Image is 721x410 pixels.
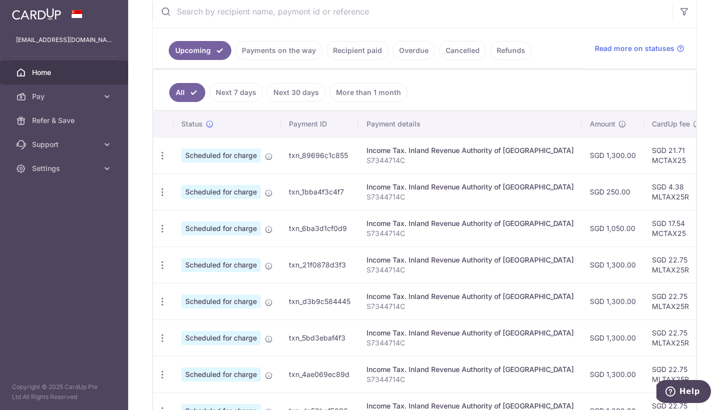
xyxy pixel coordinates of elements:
img: CardUp [12,8,61,20]
p: S7344714C [367,374,574,384]
p: S7344714C [367,338,574,348]
div: Income Tax. Inland Revenue Authority of [GEOGRAPHIC_DATA] [367,328,574,338]
span: Settings [32,163,98,173]
span: Scheduled for charge [181,294,261,308]
a: Upcoming [169,41,231,60]
a: Cancelled [439,41,486,60]
a: Refunds [490,41,532,60]
a: Overdue [393,41,435,60]
div: Income Tax. Inland Revenue Authority of [GEOGRAPHIC_DATA] [367,145,574,155]
span: Scheduled for charge [181,258,261,272]
span: Scheduled for charge [181,148,261,162]
a: All [169,83,205,102]
th: Payment ID [281,111,358,137]
span: Home [32,67,98,77]
div: Income Tax. Inland Revenue Authority of [GEOGRAPHIC_DATA] [367,182,574,192]
td: txn_d3b9c584445 [281,283,358,319]
td: SGD 1,300.00 [582,356,644,392]
div: Income Tax. Inland Revenue Authority of [GEOGRAPHIC_DATA] [367,291,574,301]
a: More than 1 month [329,83,408,102]
p: S7344714C [367,155,574,165]
a: Payments on the way [235,41,322,60]
td: SGD 22.75 MLTAX25R [644,356,709,392]
span: Amount [590,119,615,129]
td: SGD 4.38 MLTAX25R [644,173,709,210]
td: SGD 1,300.00 [582,246,644,283]
p: S7344714C [367,265,574,275]
td: txn_21f0878d3f3 [281,246,358,283]
div: Income Tax. Inland Revenue Authority of [GEOGRAPHIC_DATA] [367,218,574,228]
td: txn_4ae069ec89d [281,356,358,392]
p: S7344714C [367,192,574,202]
span: Refer & Save [32,115,98,125]
td: SGD 21.71 MCTAX25 [644,137,709,173]
span: Pay [32,91,98,101]
div: Income Tax. Inland Revenue Authority of [GEOGRAPHIC_DATA] [367,255,574,265]
span: Scheduled for charge [181,331,261,345]
div: Income Tax. Inland Revenue Authority of [GEOGRAPHIC_DATA] [367,364,574,374]
td: SGD 1,300.00 [582,319,644,356]
a: Next 7 days [209,83,263,102]
p: [EMAIL_ADDRESS][DOMAIN_NAME] [16,35,112,45]
td: SGD 1,050.00 [582,210,644,246]
a: Next 30 days [267,83,325,102]
th: Payment details [358,111,582,137]
iframe: Opens a widget where you can find more information [656,380,711,405]
a: Recipient paid [326,41,389,60]
td: SGD 22.75 MLTAX25R [644,246,709,283]
span: Scheduled for charge [181,367,261,381]
td: SGD 22.75 MLTAX25R [644,319,709,356]
p: S7344714C [367,301,574,311]
p: S7344714C [367,228,574,238]
a: Read more on statuses [595,43,684,53]
td: txn_5bd3ebaf4f3 [281,319,358,356]
span: Scheduled for charge [181,185,261,199]
span: Support [32,139,98,149]
td: txn_6ba3d1cf0d9 [281,210,358,246]
td: SGD 250.00 [582,173,644,210]
span: CardUp fee [652,119,690,129]
span: Status [181,119,203,129]
td: SGD 17.54 MCTAX25 [644,210,709,246]
span: Scheduled for charge [181,221,261,235]
span: Read more on statuses [595,43,674,53]
td: SGD 1,300.00 [582,137,644,173]
td: txn_89696c1c855 [281,137,358,173]
td: txn_1bba4f3c4f7 [281,173,358,210]
td: SGD 1,300.00 [582,283,644,319]
td: SGD 22.75 MLTAX25R [644,283,709,319]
